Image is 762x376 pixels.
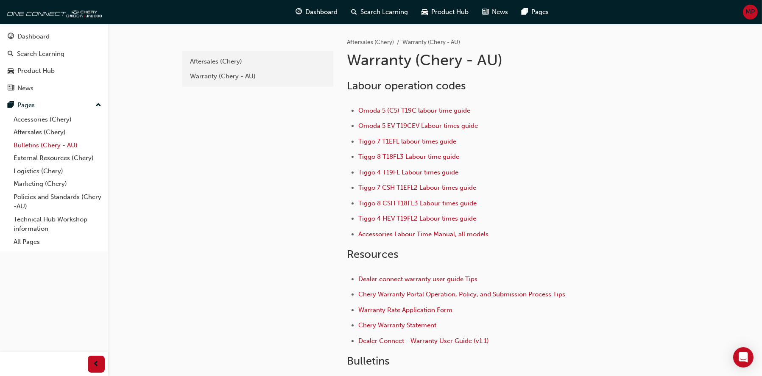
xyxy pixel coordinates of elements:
h1: Warranty (Chery - AU) [347,51,625,69]
a: Accessories (Chery) [10,113,105,126]
a: Dealer Connect - Warranty User Guide (v1.1) [358,337,489,345]
button: MP [743,5,758,19]
img: oneconnect [4,3,102,20]
div: Pages [17,100,35,110]
a: guage-iconDashboard [289,3,345,21]
a: Accessories Labour Time Manual, all models [358,230,488,238]
div: News [17,83,33,93]
div: Aftersales (Chery) [190,57,326,66]
span: search-icon [8,50,14,58]
a: news-iconNews [476,3,515,21]
span: search-icon [352,7,357,17]
a: Tiggo 8 T18FL3 Labour time guide [358,153,459,160]
a: Tiggo 7 T1EFL labour times guide [358,138,456,145]
a: Technical Hub Workshop information [10,213,105,235]
a: All Pages [10,235,105,249]
a: Chery Warranty Portal Operation, Policy, and Submission Process Tips [358,290,565,298]
a: car-iconProduct Hub [415,3,476,21]
a: Tiggo 4 HEV T19FL2 Labour times guide [358,215,476,222]
a: pages-iconPages [515,3,556,21]
a: Warranty (Chery - AU) [186,69,330,84]
span: prev-icon [93,359,100,370]
a: Marketing (Chery) [10,177,105,191]
span: MP [746,7,755,17]
span: Product Hub [432,7,469,17]
span: news-icon [8,85,14,92]
span: news-icon [483,7,489,17]
li: Warranty (Chery - AU) [402,38,460,47]
a: Product Hub [3,63,105,79]
a: Tiggo 8 CSH T18FL3 Labour times guide [358,199,477,207]
span: car-icon [8,67,14,75]
a: Chery Warranty Statement [358,321,436,329]
div: Warranty (Chery - AU) [190,72,326,81]
span: guage-icon [8,33,14,41]
a: Search Learning [3,46,105,62]
a: Tiggo 4 T19FL Labour times guide [358,169,458,176]
a: Bulletins (Chery - AU) [10,139,105,152]
a: Dealer connect warranty user guide Tips [358,275,477,283]
span: pages-icon [522,7,528,17]
span: Dashboard [306,7,338,17]
a: search-iconSearch Learning [345,3,415,21]
span: Pages [532,7,549,17]
span: Search Learning [361,7,408,17]
div: Product Hub [17,66,55,76]
a: Omoda 5 (C5) T19C labour time guide [358,107,470,114]
button: DashboardSearch LearningProduct HubNews [3,27,105,97]
a: Aftersales (Chery) [10,126,105,139]
span: guage-icon [296,7,302,17]
div: Search Learning [17,49,64,59]
button: Pages [3,97,105,113]
a: Policies and Standards (Chery -AU) [10,191,105,213]
span: Labour operation codes [347,79,466,92]
a: Dashboard [3,29,105,44]
a: Omoda 5 EV T19CEV Labour times guide [358,122,478,130]
a: News [3,80,105,96]
a: Aftersales (Chery) [347,39,394,46]
span: Bulletins [347,354,389,368]
span: up-icon [95,100,101,111]
div: Open Intercom Messenger [733,347,754,368]
a: External Resources (Chery) [10,152,105,165]
a: Logistics (Chery) [10,165,105,178]
span: Resources [347,248,398,261]
span: car-icon [422,7,428,17]
a: Tiggo 7 CSH T1EFL2 Labour times guide [358,184,476,191]
div: Dashboard [17,32,50,41]
span: pages-icon [8,102,14,109]
a: Warranty Rate Application Form [358,306,452,314]
a: Aftersales (Chery) [186,54,330,69]
span: News [492,7,508,17]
